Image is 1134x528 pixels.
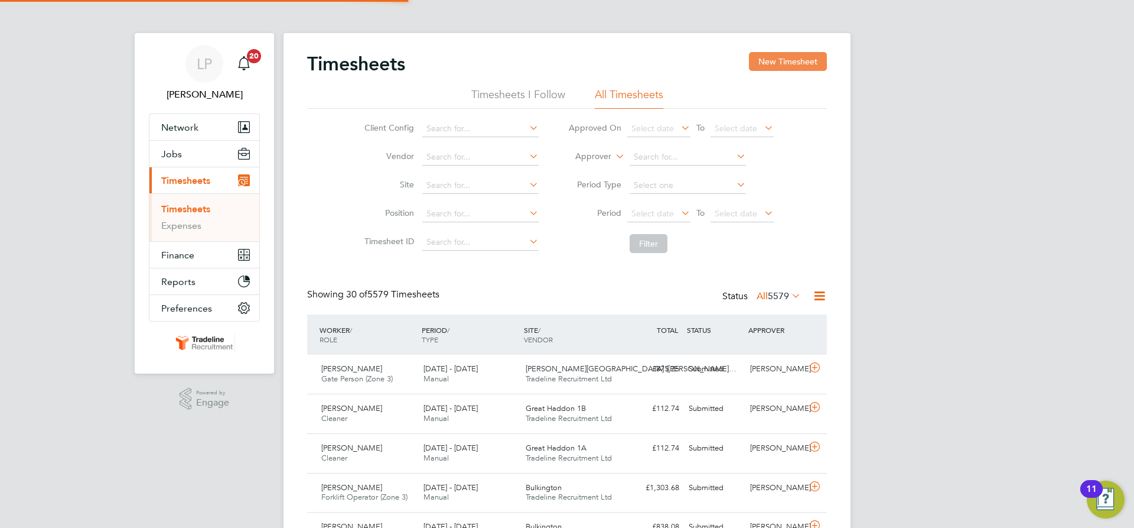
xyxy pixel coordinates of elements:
div: £875.25 [623,359,684,379]
div: Submitted [684,359,745,379]
span: Bulkington [526,482,562,493]
label: Approver [558,151,611,163]
span: Tradeline Recruitment Ltd [526,413,612,423]
span: Reports [161,276,195,287]
input: Search for... [422,121,539,137]
span: / [538,325,540,335]
div: PERIOD [419,319,521,350]
div: Status [722,289,803,305]
span: Great Haddon 1B [526,403,586,413]
nav: Main navigation [135,33,274,374]
span: 5579 Timesheets [346,289,439,300]
label: Client Config [361,122,414,133]
div: £112.74 [623,439,684,458]
div: Submitted [684,478,745,498]
div: £112.74 [623,399,684,419]
input: Search for... [422,149,539,166]
a: Go to home page [149,333,260,352]
span: Finance [161,250,194,261]
div: [PERSON_NAME] [745,359,807,379]
h2: Timesheets [307,52,405,76]
button: Filter [630,234,667,253]
span: [PERSON_NAME][GEOGRAPHIC_DATA] ([PERSON_NAME]… [526,364,737,374]
span: Great Haddon 1A [526,443,586,453]
a: LP[PERSON_NAME] [149,45,260,102]
span: Powered by [196,388,229,398]
div: Timesheets [149,193,259,241]
input: Search for... [422,234,539,251]
img: tradelinerecruitment-logo-retina.png [174,333,235,352]
button: Network [149,114,259,140]
div: APPROVER [745,319,807,341]
span: [DATE] - [DATE] [423,482,478,493]
label: Period Type [568,179,621,190]
span: [PERSON_NAME] [321,443,382,453]
div: STATUS [684,319,745,341]
div: Submitted [684,439,745,458]
span: Tradeline Recruitment Ltd [526,492,612,502]
label: Position [361,208,414,218]
span: Select date [715,208,757,219]
span: ROLE [320,335,337,344]
button: Timesheets [149,167,259,193]
button: Finance [149,242,259,268]
a: Expenses [161,220,201,231]
span: [PERSON_NAME] [321,403,382,413]
span: [PERSON_NAME] [321,364,382,374]
div: 11 [1086,489,1097,504]
button: Preferences [149,295,259,321]
span: 5579 [768,290,789,302]
span: [PERSON_NAME] [321,482,382,493]
span: Tradeline Recruitment Ltd [526,453,612,463]
label: Approved On [568,122,621,133]
span: Jobs [161,148,182,160]
span: Manual [423,492,449,502]
span: Network [161,122,198,133]
span: Tradeline Recruitment Ltd [526,374,612,384]
span: 20 [247,49,261,63]
span: 30 of [346,289,367,300]
span: Timesheets [161,175,210,186]
span: To [693,120,708,135]
li: All Timesheets [595,88,663,109]
label: Vendor [361,151,414,161]
input: Select one [630,177,746,194]
a: Powered byEngage [180,388,230,410]
span: Preferences [161,303,212,314]
button: Open Resource Center, 11 new notifications [1087,481,1125,519]
li: Timesheets I Follow [471,88,565,109]
input: Search for... [422,177,539,194]
label: All [757,290,801,302]
span: [DATE] - [DATE] [423,364,478,374]
span: / [447,325,449,335]
span: [DATE] - [DATE] [423,403,478,413]
button: New Timesheet [749,52,827,71]
span: Lauren Pearson [149,88,260,102]
a: 20 [232,45,256,83]
span: Manual [423,413,449,423]
span: To [693,205,708,221]
span: VENDOR [524,335,553,344]
div: SITE [521,319,623,350]
span: Gate Person (Zone 3) [321,374,393,384]
span: Select date [631,123,674,134]
button: Jobs [149,141,259,167]
span: [DATE] - [DATE] [423,443,478,453]
button: Reports [149,268,259,294]
span: Cleaner [321,453,347,463]
input: Search for... [422,206,539,222]
label: Timesheet ID [361,236,414,247]
span: Manual [423,374,449,384]
span: TYPE [422,335,438,344]
label: Period [568,208,621,218]
label: Site [361,179,414,190]
div: [PERSON_NAME] [745,478,807,498]
div: [PERSON_NAME] [745,399,807,419]
div: Submitted [684,399,745,419]
div: [PERSON_NAME] [745,439,807,458]
span: / [350,325,352,335]
span: Manual [423,453,449,463]
span: Engage [196,398,229,408]
span: TOTAL [657,325,678,335]
span: Select date [715,123,757,134]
